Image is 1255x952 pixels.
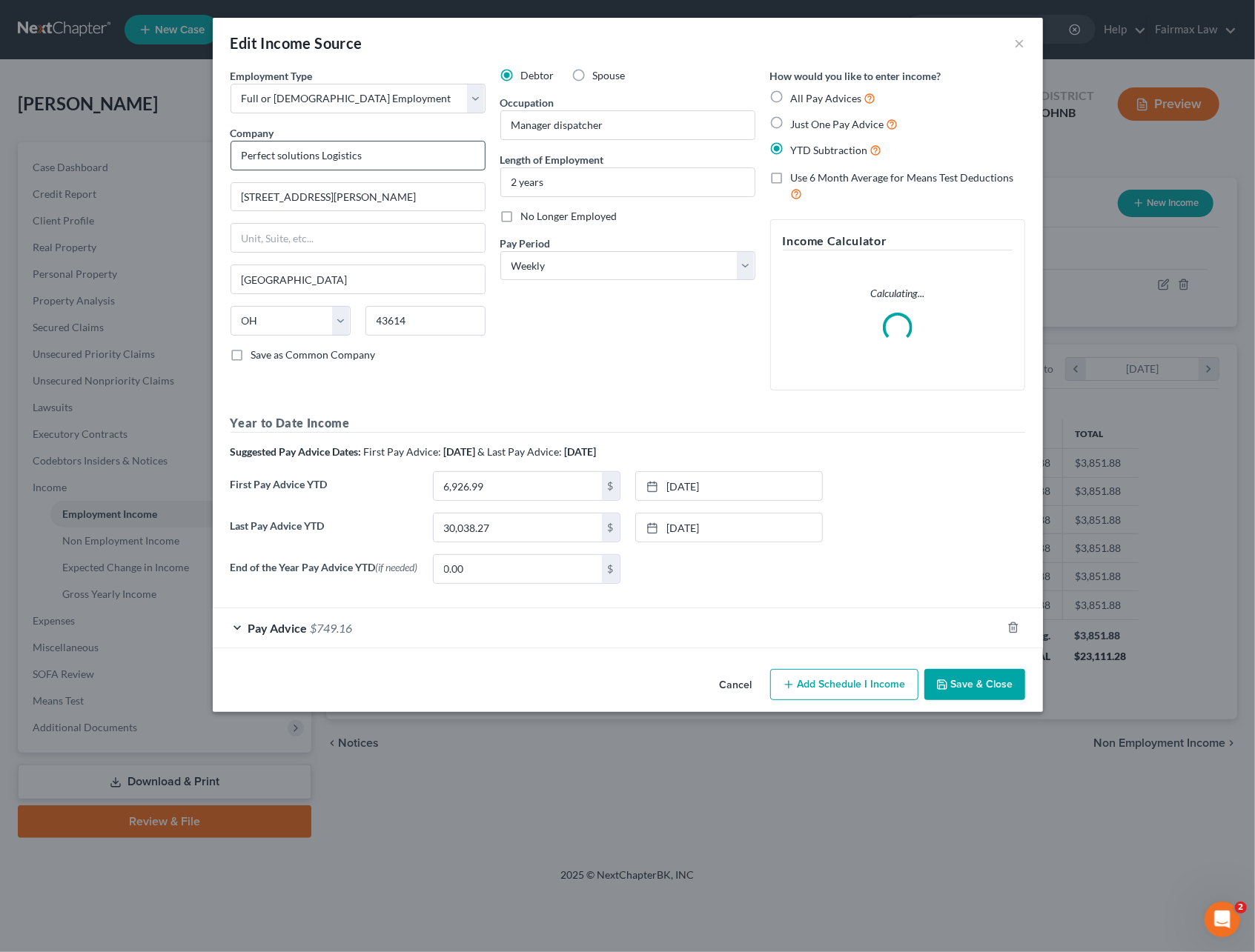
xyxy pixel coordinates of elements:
span: (if needed) [376,561,418,573]
input: 0.00 [434,513,602,542]
input: Enter zip... [365,306,486,336]
iframe: Intercom live chat [1205,902,1240,937]
span: Use 6 Month Average for Means Test Deductions [791,171,1014,184]
a: [DATE] [636,472,822,500]
div: $ [602,513,620,542]
input: Search company by name... [231,141,486,170]
h5: Income Calculator [783,232,1013,250]
span: Spouse [593,69,626,81]
span: $749.16 [311,621,353,635]
span: No Longer Employed [521,210,617,222]
label: Length of Employment [500,152,604,167]
span: & Last Pay Advice: [478,445,563,458]
label: End of the Year Pay Advice YTD [223,554,425,596]
span: Company [231,127,274,139]
label: First Pay Advice YTD [223,471,425,513]
button: × [1015,34,1025,52]
label: How would you like to enter income? [770,68,941,84]
input: 0.00 [434,555,602,583]
span: Employment Type [231,70,313,82]
a: [DATE] [636,513,822,542]
span: Debtor [521,69,554,81]
label: Last Pay Advice YTD [223,513,425,554]
p: Calculating... [783,286,1013,301]
input: Enter address... [231,183,485,211]
strong: [DATE] [565,445,597,458]
input: -- [501,111,755,139]
button: Add Schedule I Income [770,669,918,700]
span: First Pay Advice: [364,445,442,458]
strong: [DATE] [444,445,476,458]
input: Enter city... [231,265,485,293]
span: YTD Subtraction [791,144,868,156]
div: Edit Income Source [231,33,362,53]
button: Cancel [708,670,764,700]
label: Occupation [500,95,554,110]
div: $ [602,472,620,500]
span: Pay Period [500,237,551,250]
div: $ [602,555,620,583]
strong: Suggested Pay Advice Dates: [231,445,362,458]
input: 0.00 [434,472,602,500]
span: Pay Advice [248,621,308,635]
button: Save & Close [924,669,1025,700]
span: 2 [1235,902,1247,913]
span: All Pay Advices [791,92,862,104]
input: ex: 2 years [501,168,755,196]
h5: Year to Date Income [231,414,1025,433]
input: Unit, Suite, etc... [231,224,485,252]
span: Save as Common Company [251,348,376,361]
span: Just One Pay Advice [791,118,884,130]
